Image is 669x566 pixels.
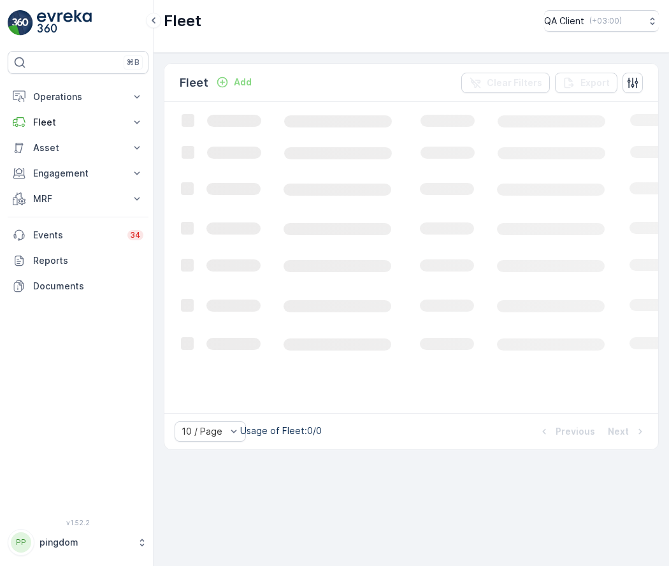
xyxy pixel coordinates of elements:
[544,15,584,27] p: QA Client
[8,519,148,526] span: v 1.52.2
[536,424,596,439] button: Previous
[8,529,148,556] button: PPpingdom
[33,192,123,205] p: MRF
[33,229,120,242] p: Events
[33,167,123,180] p: Engagement
[544,10,659,32] button: QA Client(+03:00)
[589,16,622,26] p: ( +03:00 )
[11,532,31,553] div: PP
[556,425,595,438] p: Previous
[487,76,542,89] p: Clear Filters
[8,186,148,212] button: MRF
[180,74,208,92] p: Fleet
[608,425,629,438] p: Next
[8,10,33,36] img: logo
[8,222,148,248] a: Events34
[130,230,141,240] p: 34
[33,280,143,293] p: Documents
[33,116,123,129] p: Fleet
[37,10,92,36] img: logo_light-DOdMpM7g.png
[164,11,201,31] p: Fleet
[8,161,148,186] button: Engagement
[33,91,123,103] p: Operations
[33,254,143,267] p: Reports
[461,73,550,93] button: Clear Filters
[8,248,148,273] a: Reports
[8,84,148,110] button: Operations
[8,273,148,299] a: Documents
[211,75,257,90] button: Add
[127,57,140,68] p: ⌘B
[240,424,322,437] p: Usage of Fleet : 0/0
[8,135,148,161] button: Asset
[40,536,131,549] p: pingdom
[234,76,252,89] p: Add
[8,110,148,135] button: Fleet
[580,76,610,89] p: Export
[555,73,617,93] button: Export
[33,141,123,154] p: Asset
[607,424,648,439] button: Next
